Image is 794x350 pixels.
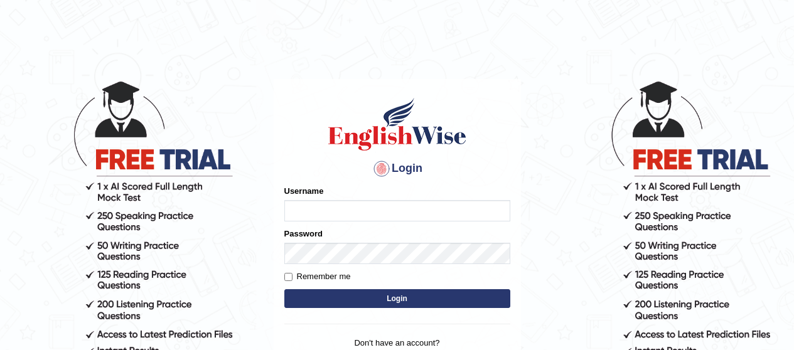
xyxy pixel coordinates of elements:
[284,159,510,179] h4: Login
[284,185,324,197] label: Username
[284,270,351,283] label: Remember me
[326,96,469,152] img: Logo of English Wise sign in for intelligent practice with AI
[284,289,510,308] button: Login
[284,273,292,281] input: Remember me
[284,228,323,240] label: Password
